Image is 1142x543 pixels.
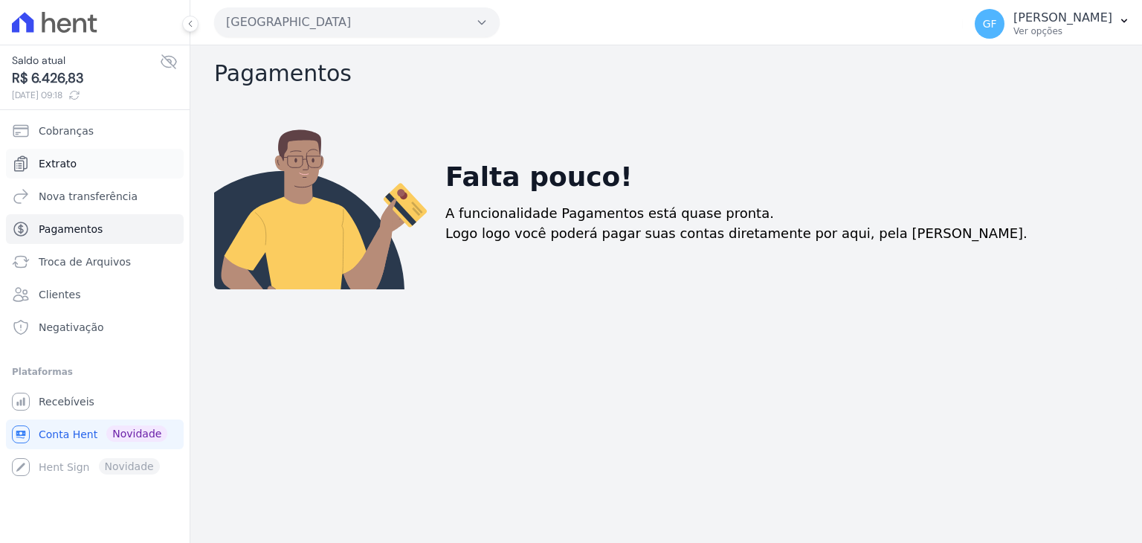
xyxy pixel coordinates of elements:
[39,222,103,237] span: Pagamentos
[6,181,184,211] a: Nova transferência
[39,254,131,269] span: Troca de Arquivos
[963,3,1142,45] button: GF [PERSON_NAME] Ver opções
[39,287,80,302] span: Clientes
[6,149,184,179] a: Extrato
[445,203,774,223] p: A funcionalidade Pagamentos está quase pronta.
[39,156,77,171] span: Extrato
[106,425,167,442] span: Novidade
[39,394,94,409] span: Recebíveis
[39,123,94,138] span: Cobranças
[983,19,997,29] span: GF
[12,89,160,102] span: [DATE] 09:18
[445,223,1028,243] p: Logo logo você poderá pagar suas contas diretamente por aqui, pela [PERSON_NAME].
[6,420,184,449] a: Conta Hent Novidade
[12,68,160,89] span: R$ 6.426,83
[39,320,104,335] span: Negativação
[6,116,184,146] a: Cobranças
[12,363,178,381] div: Plataformas
[445,157,633,197] h2: Falta pouco!
[1013,25,1112,37] p: Ver opções
[6,387,184,417] a: Recebíveis
[6,214,184,244] a: Pagamentos
[39,189,138,204] span: Nova transferência
[1013,10,1112,25] p: [PERSON_NAME]
[12,116,178,482] nav: Sidebar
[12,53,160,68] span: Saldo atual
[214,60,1118,87] h2: Pagamentos
[39,427,97,442] span: Conta Hent
[214,7,500,37] button: [GEOGRAPHIC_DATA]
[6,312,184,342] a: Negativação
[6,280,184,309] a: Clientes
[6,247,184,277] a: Troca de Arquivos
